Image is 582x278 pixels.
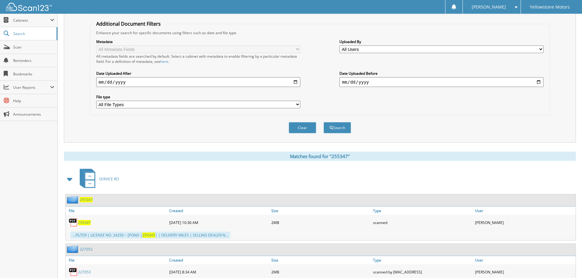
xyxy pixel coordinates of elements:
[160,59,168,64] a: here
[99,176,119,182] span: SERVICE RO
[372,216,474,229] div: scanned
[67,245,80,253] img: folder2.png
[551,249,582,278] iframe: Chat Widget
[270,266,372,278] div: 2MB
[142,233,155,238] span: 255347
[474,216,576,229] div: [PERSON_NAME]
[76,167,119,191] a: SERVICE RO
[66,207,168,215] a: File
[270,256,372,264] a: Size
[372,266,474,278] div: scanned by [MAC_ADDRESS]
[96,54,300,64] div: All metadata fields are searched by default. Select a cabinet with metadata to enable filtering b...
[13,71,54,77] span: Bookmarks
[69,267,78,276] img: PDF.png
[96,94,300,99] label: File type
[372,207,474,215] a: Type
[93,30,547,35] div: Enhance your search for specific documents using filters such as date and file type.
[339,77,544,87] input: end
[13,112,54,117] span: Announcements
[64,152,576,161] div: Matches found for "255347"
[96,71,300,76] label: Date Uploaded After
[96,77,300,87] input: start
[13,98,54,103] span: Help
[474,207,576,215] a: User
[472,5,506,9] span: [PERSON_NAME]
[80,197,93,202] a: 255347
[80,247,93,252] a: 227053
[93,20,164,27] legend: Additional Document Filters
[339,39,544,44] label: Uploaded By
[168,216,270,229] div: [DATE] 10:36 AM
[13,85,50,90] span: User Reports
[168,256,270,264] a: Created
[324,122,351,133] button: Search
[13,58,54,63] span: Reminders
[69,218,78,227] img: PDF.png
[6,3,52,11] img: scan123-logo-white.svg
[67,196,80,204] img: folder2.png
[13,31,53,36] span: Search
[13,18,50,23] span: Cabinets
[96,39,300,44] label: Metadata
[13,45,54,50] span: Scan
[78,220,91,225] a: 255347
[270,207,372,215] a: Size
[168,266,270,278] div: [DATE] 8:34 AM
[289,122,316,133] button: Clear
[474,256,576,264] a: User
[66,256,168,264] a: File
[168,207,270,215] a: Created
[270,216,372,229] div: 2MB
[70,232,230,239] div: ...FILTER | LICENSE NO. 24250 ~ [POND | | | DELIVERY MILES | SELLING DEALER N...
[530,5,570,9] span: Yellowstone Motors
[339,71,544,76] label: Date Uploaded Before
[78,269,91,275] a: 227053
[372,256,474,264] a: Type
[474,266,576,278] div: [PERSON_NAME]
